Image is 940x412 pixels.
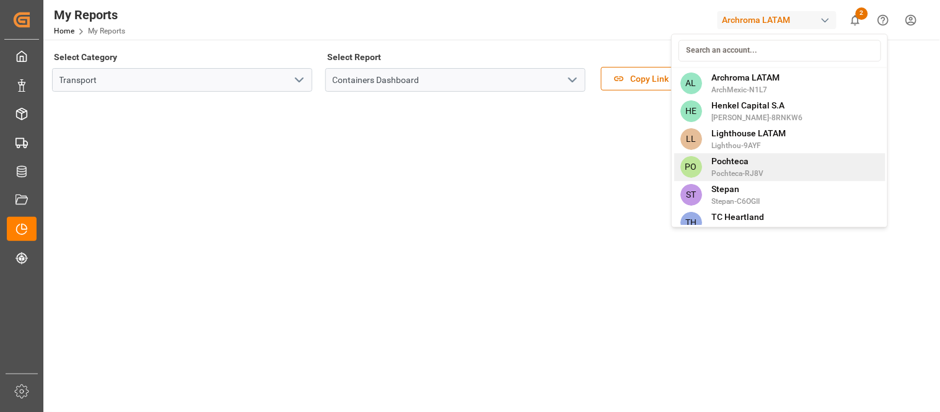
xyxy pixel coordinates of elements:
span: TC Heartland [712,211,775,224]
span: TH [680,212,702,234]
span: LL [680,128,702,150]
span: Pochteca-RJ8V [712,168,764,179]
span: Lighthou-9AYF [712,140,786,151]
span: Henkel Capital S.A [712,99,803,112]
span: Archroma LATAM [712,71,780,84]
span: Stepan-C6OGII [712,196,760,207]
span: Pochteca [712,155,764,168]
span: [PERSON_NAME]-8RNKW6 [712,112,803,123]
input: Search an account... [679,40,881,61]
span: Lighthouse LATAM [712,127,786,140]
span: ArchMexic-N1L7 [712,84,780,95]
span: Stepan [712,183,760,196]
span: HE [680,100,702,122]
span: PO [680,156,702,178]
span: AL [680,72,702,94]
span: TCHeartland-LF4M [712,224,775,235]
span: ST [680,184,702,206]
